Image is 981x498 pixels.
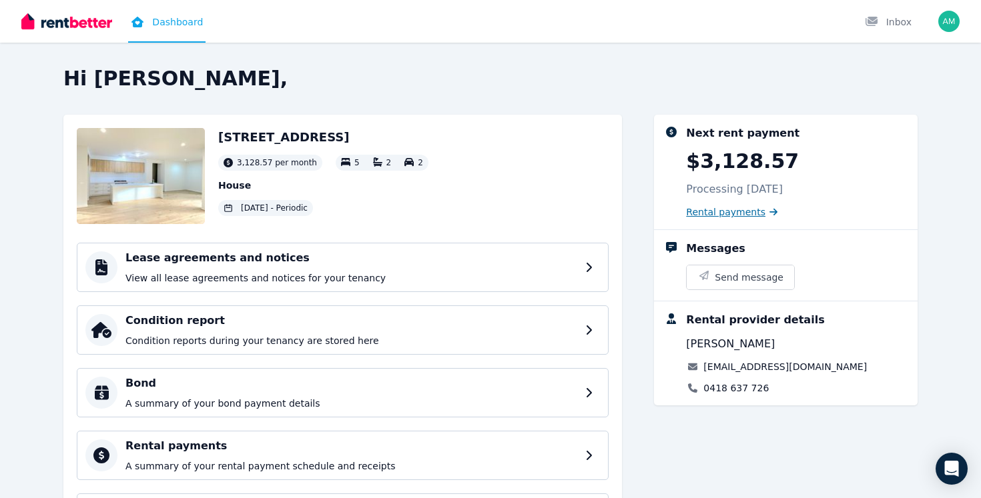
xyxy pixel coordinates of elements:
[418,158,423,167] span: 2
[686,336,775,352] span: [PERSON_NAME]
[686,312,824,328] div: Rental provider details
[687,265,794,289] button: Send message
[865,15,912,29] div: Inbox
[125,375,577,391] h4: Bond
[686,181,783,197] p: Processing [DATE]
[686,205,765,219] span: Rental payments
[77,128,205,224] img: Property Url
[354,158,360,167] span: 5
[237,157,317,168] span: 3,128.57 per month
[715,271,783,284] span: Send message
[686,149,799,173] p: $3,128.57
[125,438,577,454] h4: Rental payments
[63,67,918,91] h2: Hi [PERSON_NAME],
[686,125,799,141] div: Next rent payment
[936,453,968,485] div: Open Intercom Messenger
[938,11,960,32] img: amylmorton@gmail.com
[125,271,577,285] p: View all lease agreements and notices for your tenancy
[125,397,577,410] p: A summary of your bond payment details
[125,313,577,329] h4: Condition report
[686,205,777,219] a: Rental payments
[386,158,392,167] span: 2
[125,334,577,347] p: Condition reports during your tenancy are stored here
[218,179,428,192] p: House
[686,241,745,257] div: Messages
[125,250,577,266] h4: Lease agreements and notices
[241,203,308,213] span: [DATE] - Periodic
[21,11,112,31] img: RentBetter
[703,360,867,373] a: [EMAIL_ADDRESS][DOMAIN_NAME]
[703,381,769,395] a: 0418 637 726
[125,459,577,473] p: A summary of your rental payment schedule and receipts
[218,128,428,147] h2: [STREET_ADDRESS]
